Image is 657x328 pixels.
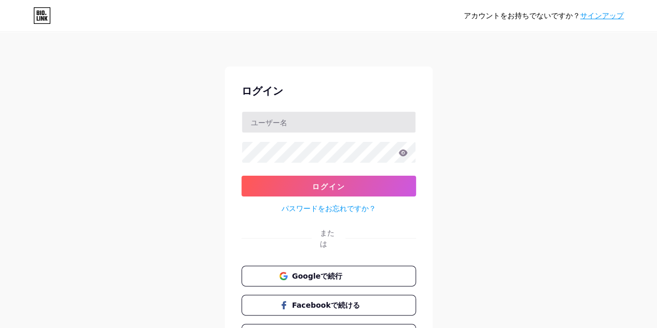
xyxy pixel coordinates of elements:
font: ログイン [242,85,283,97]
button: Facebookで続ける [242,295,416,316]
button: ログイン [242,176,416,196]
font: Facebookで続ける [292,301,360,309]
font: Googleで続行 [292,272,342,280]
a: サインアップ [580,11,624,20]
font: パスワードをお忘れですか？ [281,204,376,213]
font: アカウントをお持ちでないですか？ [464,11,580,20]
input: ユーザー名 [242,112,415,133]
font: または [320,228,334,248]
font: ログイン [312,182,345,191]
a: パスワードをお忘れですか？ [281,203,376,214]
button: Googleで続行 [242,266,416,286]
